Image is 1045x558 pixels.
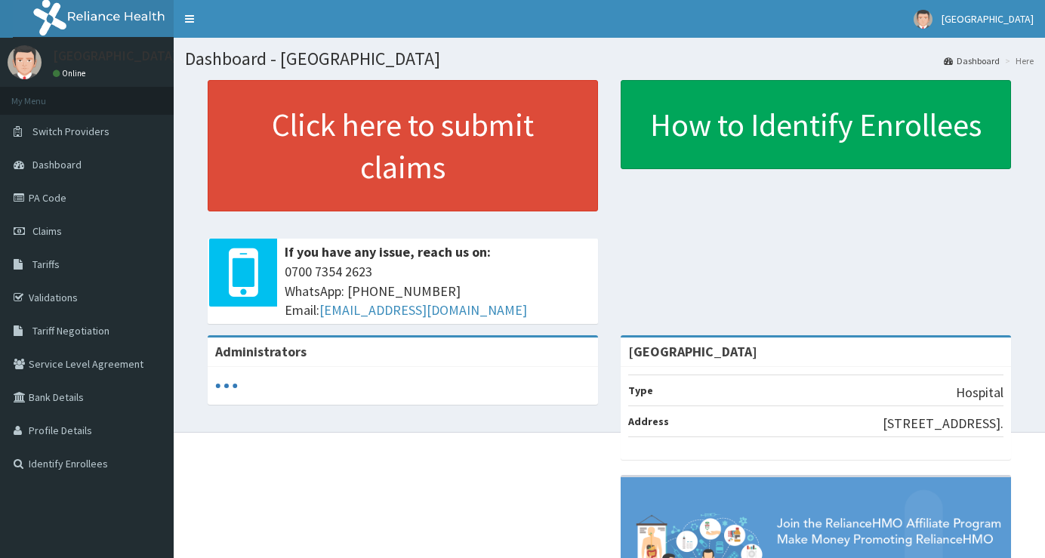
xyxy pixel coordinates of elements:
span: Switch Providers [32,125,109,138]
strong: [GEOGRAPHIC_DATA] [628,343,757,360]
img: User Image [914,10,932,29]
a: [EMAIL_ADDRESS][DOMAIN_NAME] [319,301,527,319]
span: Tariffs [32,257,60,271]
li: Here [1001,54,1034,67]
span: Dashboard [32,158,82,171]
a: Dashboard [944,54,1000,67]
a: Click here to submit claims [208,80,598,211]
b: Type [628,384,653,397]
b: If you have any issue, reach us on: [285,243,491,261]
img: User Image [8,45,42,79]
b: Address [628,415,669,428]
h1: Dashboard - [GEOGRAPHIC_DATA] [185,49,1034,69]
span: [GEOGRAPHIC_DATA] [942,12,1034,26]
svg: audio-loading [215,375,238,397]
b: Administrators [215,343,307,360]
span: 0700 7354 2623 WhatsApp: [PHONE_NUMBER] Email: [285,262,590,320]
span: Tariff Negotiation [32,324,109,338]
p: Hospital [956,383,1003,402]
p: [STREET_ADDRESS]. [883,414,1003,433]
a: Online [53,68,89,79]
p: [GEOGRAPHIC_DATA] [53,49,177,63]
span: Claims [32,224,62,238]
a: How to Identify Enrollees [621,80,1011,169]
